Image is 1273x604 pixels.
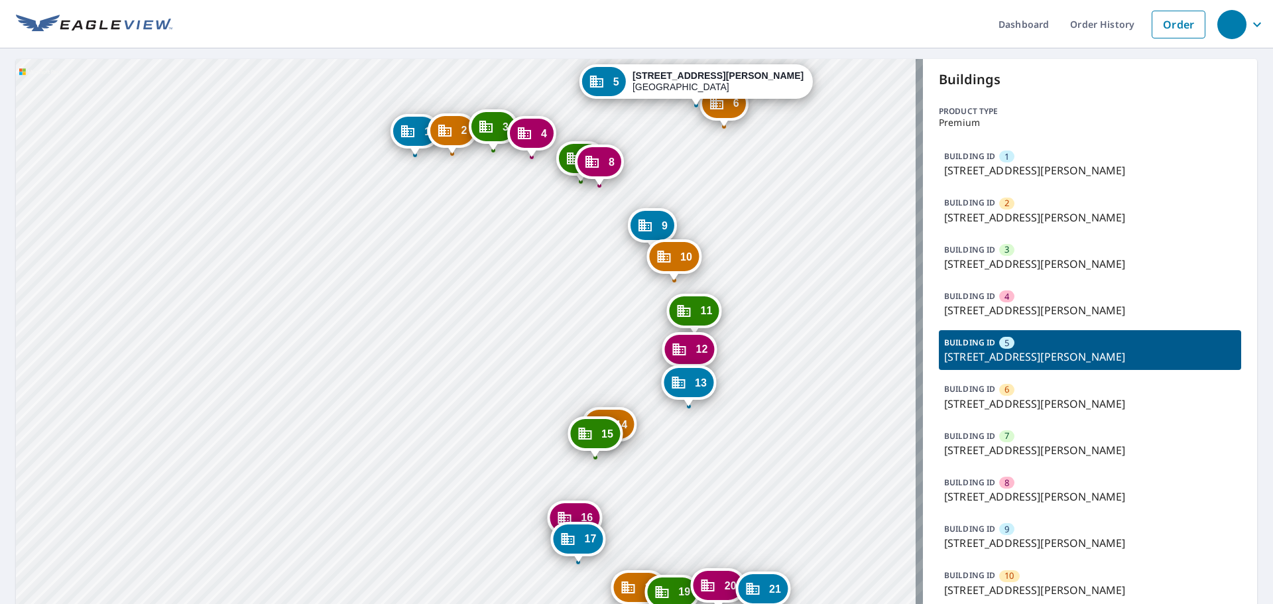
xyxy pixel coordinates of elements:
[944,396,1236,412] p: [STREET_ADDRESS][PERSON_NAME]
[1004,337,1009,349] span: 5
[16,15,172,34] img: EV Logo
[696,344,707,354] span: 12
[646,239,701,280] div: Dropped pin, building 10, Commercial property, 943 Hanna Bend Ct Manchester, MO 63021
[944,489,1236,505] p: [STREET_ADDRESS][PERSON_NAME]
[944,523,995,534] p: BUILDING ID
[391,114,440,155] div: Dropped pin, building 1, Commercial property, 915 Hanna Bend Ct Manchester, MO 63021
[469,109,518,151] div: Dropped pin, building 3, Commercial property, 923 Hanna Bend Ct Manchester, MO 63021
[547,501,602,542] div: Dropped pin, building 16, Commercial property, 967 Hanna Bend Ct Manchester, MO 63021
[1152,11,1205,38] a: Order
[944,582,1236,598] p: [STREET_ADDRESS][PERSON_NAME]
[507,116,556,157] div: Dropped pin, building 4, Commercial property, 927 Hanna Bend Ct Manchester, MO 63021
[944,570,995,581] p: BUILDING ID
[628,208,677,249] div: Dropped pin, building 9, Commercial property, 939 Hanna Bend Ct Manchester, MO 63021
[944,290,995,302] p: BUILDING ID
[699,86,749,127] div: Dropped pin, building 6, Commercial property, 934 Hanna Bend Ct Manchester, MO 63021
[503,122,509,132] span: 3
[666,294,721,335] div: Dropped pin, building 11, Commercial property, 947 Hanna Bend Ct Manchester, MO 63021
[678,587,690,597] span: 19
[1004,290,1009,303] span: 4
[633,70,804,81] strong: [STREET_ADDRESS][PERSON_NAME]
[939,105,1241,117] p: Product type
[556,141,605,182] div: Dropped pin, building 7, Commercial property, 931 Hanna Bend Ct Manchester, MO 63021
[944,210,1236,225] p: [STREET_ADDRESS][PERSON_NAME]
[944,197,995,208] p: BUILDING ID
[613,77,619,87] span: 5
[1004,151,1009,163] span: 1
[601,429,613,439] span: 15
[1004,383,1009,396] span: 6
[1004,430,1009,442] span: 7
[461,125,467,135] span: 2
[944,244,995,255] p: BUILDING ID
[541,129,547,139] span: 4
[944,349,1236,365] p: [STREET_ADDRESS][PERSON_NAME]
[1004,243,1009,256] span: 3
[939,70,1241,90] p: Buildings
[662,221,668,231] span: 9
[944,151,995,162] p: BUILDING ID
[1004,570,1014,582] span: 10
[609,157,615,167] span: 8
[427,113,476,154] div: Dropped pin, building 2, Commercial property, 919 Hanna Bend Ct Manchester, MO 63021
[944,430,995,442] p: BUILDING ID
[575,145,624,186] div: Dropped pin, building 8, Commercial property, 935 Hanna Bend Ct Manchester, MO 63021
[568,416,623,457] div: Dropped pin, building 15, Commercial property, 963 Hanna Bend Ct Manchester, MO 63021
[581,407,636,448] div: Dropped pin, building 14, Commercial property, 959 Hanna Bend Ct Manchester, MO 63021
[725,581,737,591] span: 20
[695,378,707,388] span: 13
[700,306,712,316] span: 11
[944,383,995,394] p: BUILDING ID
[550,522,605,563] div: Dropped pin, building 17, Commercial property, 971 Hanna Bend Ct Manchester, MO 63021
[579,64,813,105] div: Dropped pin, building 5, Commercial property, 930 Hanna Bend Ct Manchester, MO 63021
[944,337,995,348] p: BUILDING ID
[944,162,1236,178] p: [STREET_ADDRESS][PERSON_NAME]
[733,98,739,108] span: 6
[615,420,627,430] span: 14
[944,302,1236,318] p: [STREET_ADDRESS][PERSON_NAME]
[662,332,717,373] div: Dropped pin, building 12, Commercial property, 951 Hanna Bend Ct Manchester, MO 63021
[424,127,430,137] span: 1
[944,256,1236,272] p: [STREET_ADDRESS][PERSON_NAME]
[680,252,692,262] span: 10
[939,117,1241,128] p: Premium
[1004,477,1009,489] span: 8
[1004,197,1009,210] span: 2
[1004,523,1009,536] span: 9
[944,535,1236,551] p: [STREET_ADDRESS][PERSON_NAME]
[944,442,1236,458] p: [STREET_ADDRESS][PERSON_NAME]
[584,534,596,544] span: 17
[769,584,781,594] span: 21
[633,70,804,93] div: [GEOGRAPHIC_DATA]
[661,365,716,406] div: Dropped pin, building 13, Commercial property, 955 Hanna Bend Ct Manchester, MO 63021
[944,477,995,488] p: BUILDING ID
[581,513,593,522] span: 16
